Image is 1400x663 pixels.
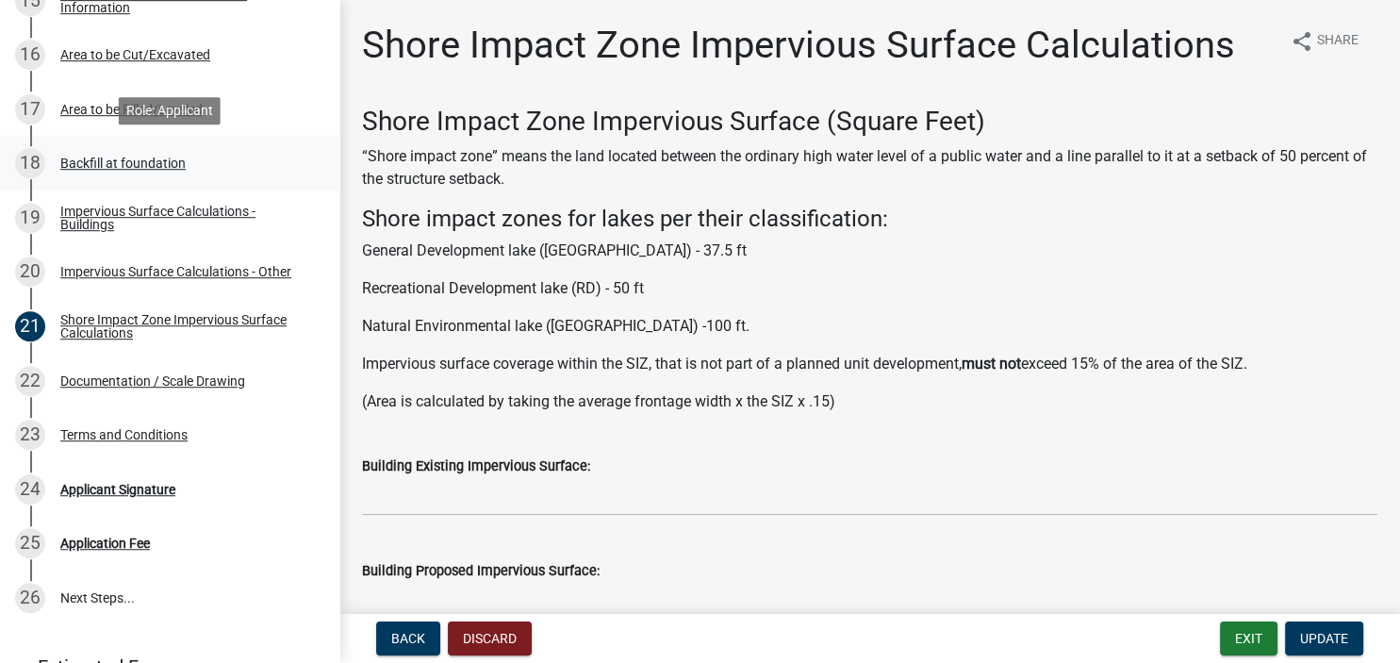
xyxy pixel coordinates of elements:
[362,390,1377,413] p: (Area is calculated by taking the average frontage width x the SIZ x .15)
[362,240,1377,262] p: General Development lake ([GEOGRAPHIC_DATA]) - 37.5 ft
[1276,23,1374,59] button: shareShare
[60,483,175,496] div: Applicant Signature
[362,277,1377,300] p: Recreational Development lake (RD) - 50 ft
[362,460,590,473] label: Building Existing Impervious Surface:
[60,103,203,116] div: Area to be Filled/Leveled
[15,203,45,233] div: 19
[391,631,425,646] span: Back
[15,528,45,558] div: 25
[15,474,45,505] div: 24
[60,48,210,61] div: Area to be Cut/Excavated
[15,420,45,450] div: 23
[1220,622,1277,655] button: Exit
[60,428,188,441] div: Terms and Conditions
[362,145,1377,191] p: “Shore impact zone” means the land located between the ordinary high water level of a public wate...
[1300,631,1348,646] span: Update
[15,94,45,124] div: 17
[15,311,45,341] div: 21
[60,313,309,340] div: Shore Impact Zone Impervious Surface Calculations
[60,537,150,550] div: Application Fee
[60,265,291,278] div: Impervious Surface Calculations - Other
[15,257,45,287] div: 20
[362,353,1377,375] p: Impervious surface coverage within the SIZ, that is not part of a planned unit development, excee...
[15,40,45,70] div: 16
[15,366,45,396] div: 22
[1285,622,1363,655] button: Update
[60,157,186,170] div: Backfill at foundation
[60,374,245,388] div: Documentation / Scale Drawing
[962,355,1021,373] strong: must not
[362,315,1377,338] p: Natural Environmental lake ([GEOGRAPHIC_DATA]) -100 ft.
[376,622,440,655] button: Back
[362,23,1235,68] h1: Shore Impact Zone Impervious Surface Calculations
[362,565,600,578] label: Building Proposed Impervious Surface:
[1317,30,1359,53] span: Share
[362,206,1377,233] h4: Shore impact zones for lakes per their classification:
[119,97,221,124] div: Role: Applicant
[15,148,45,178] div: 18
[448,622,532,655] button: Discard
[60,205,309,231] div: Impervious Surface Calculations - Buildings
[1291,30,1313,53] i: share
[15,583,45,613] div: 26
[362,106,1377,138] h3: Shore Impact Zone Impervious Surface (Square Feet)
